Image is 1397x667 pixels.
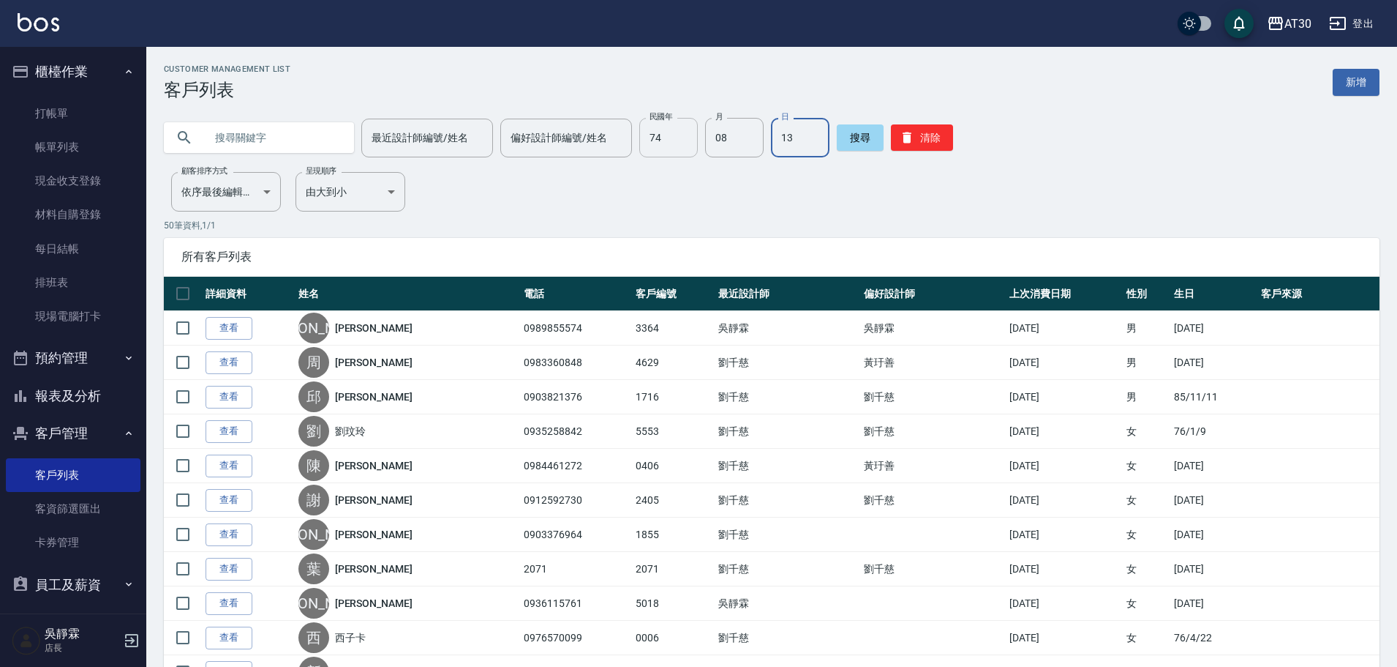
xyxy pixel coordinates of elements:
[335,355,413,370] a: [PERSON_NAME]
[206,627,252,649] a: 查看
[202,277,295,311] th: 詳細資料
[6,566,140,604] button: 員工及薪資
[860,552,1006,586] td: 劉千慈
[206,386,252,409] a: 查看
[715,483,860,518] td: 劉千慈
[520,552,632,586] td: 2071
[6,266,140,299] a: 排班表
[1170,449,1257,483] td: [DATE]
[632,380,715,414] td: 1716
[715,621,860,655] td: 劉千慈
[891,124,953,151] button: 清除
[335,458,413,473] a: [PERSON_NAME]
[164,80,290,100] h3: 客戶列表
[298,519,329,550] div: [PERSON_NAME]
[1170,346,1257,380] td: [DATE]
[1006,518,1123,552] td: [DATE]
[837,124,884,151] button: 搜尋
[298,485,329,515] div: 謝
[206,523,252,546] a: 查看
[45,627,119,641] h5: 吳靜霖
[1170,483,1257,518] td: [DATE]
[6,164,140,198] a: 現金收支登錄
[632,483,715,518] td: 2405
[298,347,329,378] div: 周
[6,299,140,333] a: 現場電腦打卡
[860,311,1006,346] td: 吳靜霖
[860,346,1006,380] td: 黃玗善
[1006,449,1123,483] td: [DATE]
[18,13,59,31] img: Logo
[520,414,632,449] td: 0935258842
[1006,621,1123,655] td: [DATE]
[632,449,715,483] td: 0406
[715,311,860,346] td: 吳靜霖
[715,414,860,449] td: 劉千慈
[298,622,329,653] div: 西
[520,586,632,621] td: 0936115761
[6,53,140,91] button: 櫃檯作業
[715,518,860,552] td: 劉千慈
[1006,346,1123,380] td: [DATE]
[6,130,140,164] a: 帳單列表
[1006,277,1123,311] th: 上次消費日期
[164,64,290,74] h2: Customer Management List
[205,118,342,157] input: 搜尋關鍵字
[860,414,1006,449] td: 劉千慈
[6,603,140,641] button: 商品管理
[1123,414,1170,449] td: 女
[206,351,252,374] a: 查看
[1123,449,1170,483] td: 女
[206,455,252,477] a: 查看
[1123,311,1170,346] td: 男
[181,250,1362,264] span: 所有客戶列表
[1123,483,1170,518] td: 女
[1006,483,1123,518] td: [DATE]
[335,390,413,404] a: [PERSON_NAME]
[6,377,140,415] button: 報表及分析
[1257,277,1379,311] th: 客戶來源
[860,483,1006,518] td: 劉千慈
[520,449,632,483] td: 0984461272
[1123,277,1170,311] th: 性別
[649,111,672,122] label: 民國年
[206,558,252,581] a: 查看
[295,172,405,212] div: 由大到小
[1006,380,1123,414] td: [DATE]
[1323,10,1379,37] button: 登出
[520,277,632,311] th: 電話
[1170,277,1257,311] th: 生日
[632,346,715,380] td: 4629
[1006,311,1123,346] td: [DATE]
[632,552,715,586] td: 2071
[860,449,1006,483] td: 黃玗善
[632,414,715,449] td: 5553
[335,562,413,576] a: [PERSON_NAME]
[520,380,632,414] td: 0903821376
[1170,518,1257,552] td: [DATE]
[335,630,366,645] a: 西子卡
[6,232,140,266] a: 每日結帳
[1224,9,1254,38] button: save
[1333,69,1379,96] a: 新增
[335,596,413,611] a: [PERSON_NAME]
[1170,380,1257,414] td: 85/11/11
[6,198,140,231] a: 材料自購登錄
[715,380,860,414] td: 劉千慈
[206,592,252,615] a: 查看
[1123,518,1170,552] td: 女
[335,321,413,335] a: [PERSON_NAME]
[715,277,860,311] th: 最近設計師
[45,641,119,655] p: 店長
[6,458,140,492] a: 客戶列表
[6,339,140,377] button: 預約管理
[1006,552,1123,586] td: [DATE]
[1170,586,1257,621] td: [DATE]
[520,621,632,655] td: 0976570099
[860,380,1006,414] td: 劉千慈
[1170,311,1257,346] td: [DATE]
[6,526,140,559] a: 卡券管理
[1284,15,1311,33] div: AT30
[715,346,860,380] td: 劉千慈
[632,518,715,552] td: 1855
